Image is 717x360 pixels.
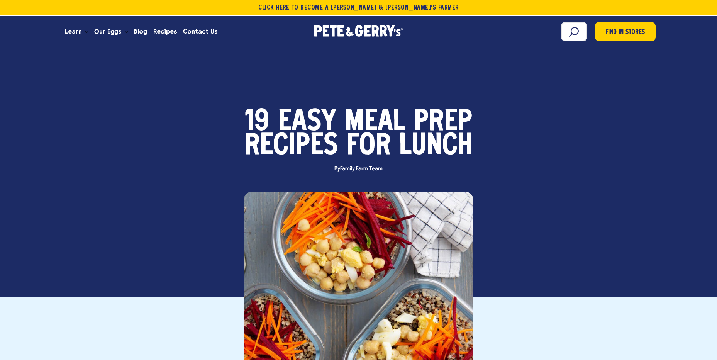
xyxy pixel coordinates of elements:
[331,166,386,172] span: By
[414,110,472,134] span: Prep
[183,27,217,36] span: Contact Us
[153,27,177,36] span: Recipes
[278,110,336,134] span: Easy
[65,27,82,36] span: Learn
[94,27,121,36] span: Our Eggs
[346,134,391,158] span: for
[561,22,587,41] input: Search
[245,110,270,134] span: 19
[345,110,405,134] span: Meal
[124,31,128,33] button: Open the dropdown menu for Our Eggs
[340,166,382,172] span: Family Farm Team
[134,27,147,36] span: Blog
[595,22,656,41] a: Find in Stores
[131,21,150,42] a: Blog
[399,134,473,158] span: Lunch
[85,31,89,33] button: Open the dropdown menu for Learn
[244,134,338,158] span: Recipes
[62,21,85,42] a: Learn
[91,21,124,42] a: Our Eggs
[150,21,180,42] a: Recipes
[605,27,645,38] span: Find in Stores
[180,21,220,42] a: Contact Us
